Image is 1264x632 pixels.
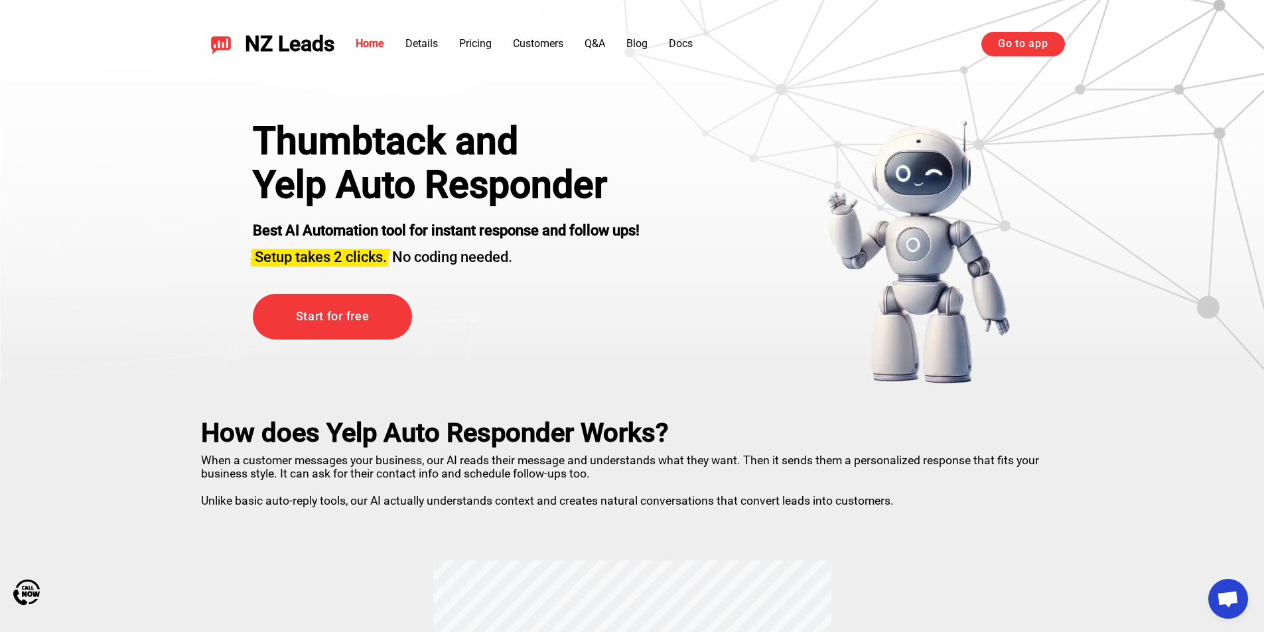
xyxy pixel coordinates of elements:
[253,241,640,267] h3: No coding needed.
[253,119,640,163] div: Thumbtack and
[669,37,693,50] a: Docs
[245,32,334,56] span: NZ Leads
[255,249,387,265] span: Setup takes 2 clicks.
[405,37,438,50] a: Details
[981,32,1064,56] a: Go to app
[626,37,648,50] a: Blog
[253,294,412,340] a: Start for free
[513,37,563,50] a: Customers
[210,33,232,54] img: NZ Leads logo
[826,119,1011,385] img: yelp bot
[356,37,384,50] a: Home
[201,418,1064,448] h2: How does Yelp Auto Responder Works?
[253,163,640,207] h1: Yelp Auto Responder
[13,579,40,605] img: Call Now
[201,448,1064,507] p: When a customer messages your business, our AI reads their message and understands what they want...
[1208,579,1248,619] div: Open chat
[459,37,492,50] a: Pricing
[253,222,640,239] strong: Best AI Automation tool for instant response and follow ups!
[585,37,605,50] a: Q&A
